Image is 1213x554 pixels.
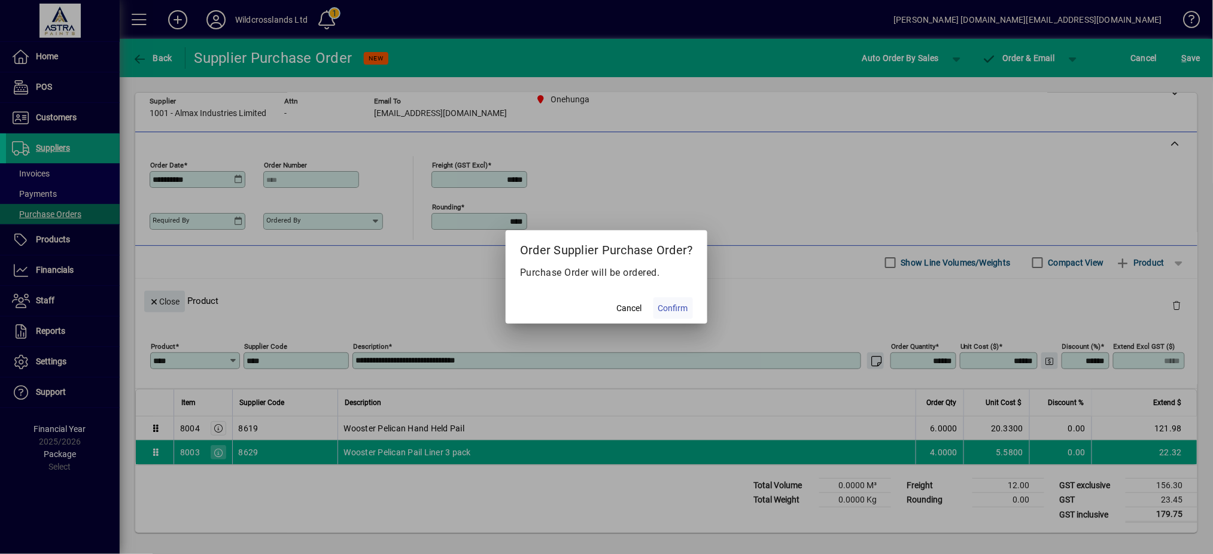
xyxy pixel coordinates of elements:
[610,297,649,319] button: Cancel
[658,302,688,315] span: Confirm
[520,266,693,280] p: Purchase Order will be ordered.
[653,297,693,319] button: Confirm
[617,302,642,315] span: Cancel
[506,230,707,265] h2: Order Supplier Purchase Order?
